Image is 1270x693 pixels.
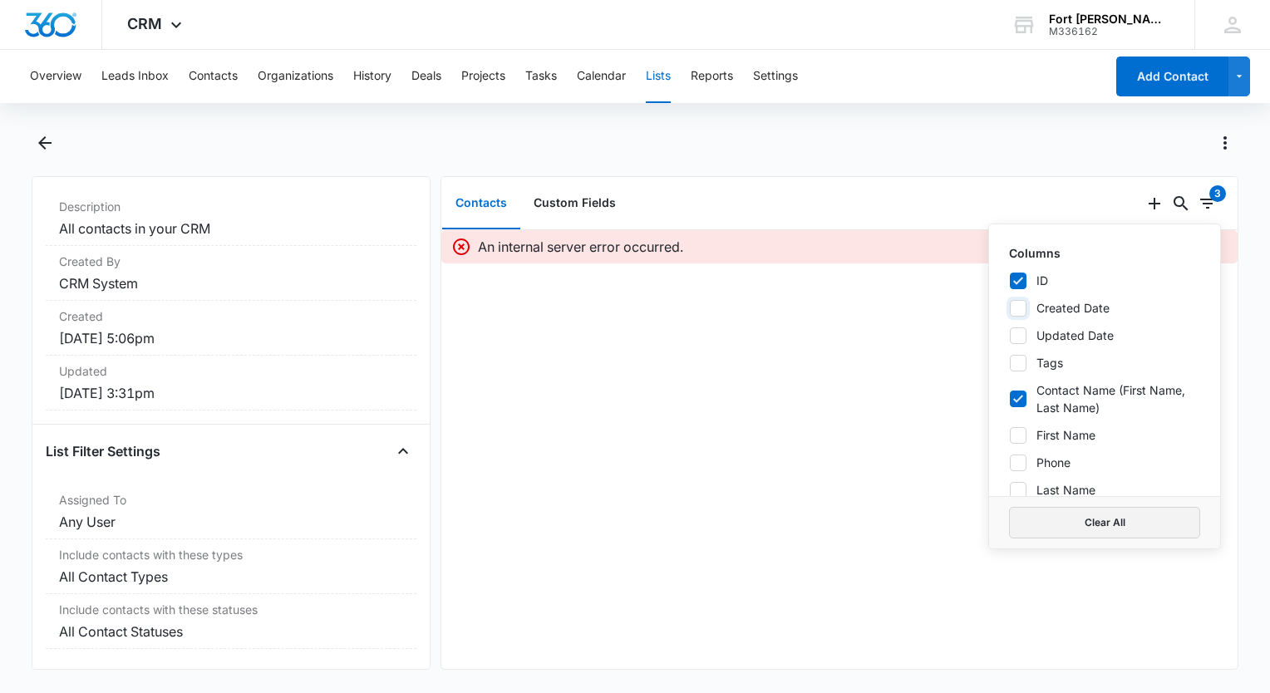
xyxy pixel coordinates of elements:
[461,50,505,103] button: Projects
[1116,57,1228,96] button: Add Contact
[46,539,416,594] div: Include contacts with these typesAll Contact Types
[1009,354,1200,371] label: Tags
[1009,327,1200,344] label: Updated Date
[46,301,416,356] div: Created[DATE] 5:06pm
[59,546,403,563] dt: Include contacts with these types
[189,50,238,103] button: Contacts
[1049,12,1170,26] div: account name
[59,328,403,348] dd: [DATE] 5:06pm
[59,512,403,532] dd: Any User
[646,50,671,103] button: Lists
[1212,130,1238,156] button: Actions
[1009,481,1200,499] label: Last Name
[59,362,403,380] dt: Updated
[59,601,403,618] dt: Include contacts with these statuses
[1009,272,1200,289] label: ID
[258,50,333,103] button: Organizations
[1009,507,1200,538] button: Clear All
[1009,454,1200,471] label: Phone
[32,130,57,156] button: Back
[59,307,403,325] dt: Created
[59,567,403,587] dd: All Contact Types
[30,50,81,103] button: Overview
[1009,299,1200,317] label: Created Date
[59,219,403,238] dd: All contacts in your CRM
[353,50,391,103] button: History
[691,50,733,103] button: Reports
[1141,190,1168,217] button: Add
[753,50,798,103] button: Settings
[390,438,416,464] button: Close
[1209,185,1226,202] div: 3 items
[46,356,416,410] div: Updated[DATE] 3:31pm
[1009,426,1200,444] label: First Name
[442,178,520,229] button: Contacts
[59,622,403,641] dd: All Contact Statuses
[59,491,403,509] dt: Assigned To
[1009,244,1200,262] p: Columns
[46,191,416,246] div: DescriptionAll contacts in your CRM
[46,484,416,539] div: Assigned ToAny User
[59,273,403,293] dd: CRM System
[59,198,403,215] dt: Description
[1168,190,1194,217] button: Search...
[59,383,403,403] dd: [DATE] 3:31pm
[101,50,169,103] button: Leads Inbox
[1049,26,1170,37] div: account id
[478,237,683,257] p: An internal server error occurred.
[411,50,441,103] button: Deals
[525,50,557,103] button: Tasks
[46,246,416,301] div: Created ByCRM System
[520,178,629,229] button: Custom Fields
[1194,190,1221,217] button: Filters
[127,15,162,32] span: CRM
[577,50,626,103] button: Calendar
[59,253,403,270] dt: Created By
[46,441,160,461] h4: List Filter Settings
[1009,381,1200,416] label: Contact Name (First Name, Last Name)
[46,594,416,649] div: Include contacts with these statusesAll Contact Statuses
